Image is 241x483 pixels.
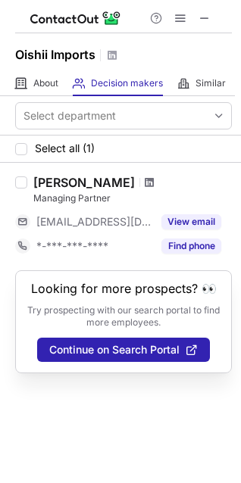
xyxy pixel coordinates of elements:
[49,344,180,356] span: Continue on Search Portal
[31,282,217,295] header: Looking for more prospects? 👀
[37,338,210,362] button: Continue on Search Portal
[33,192,232,205] div: Managing Partner
[196,77,226,89] span: Similar
[33,175,135,190] div: [PERSON_NAME]
[36,215,152,229] span: [EMAIL_ADDRESS][DOMAIN_NAME]
[15,45,95,64] h1: Oishii Imports
[30,9,121,27] img: ContactOut v5.3.10
[23,108,116,123] div: Select department
[161,214,221,229] button: Reveal Button
[91,77,163,89] span: Decision makers
[33,77,58,89] span: About
[161,238,221,254] button: Reveal Button
[35,142,95,154] span: Select all (1)
[27,304,221,329] p: Try prospecting with our search portal to find more employees.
